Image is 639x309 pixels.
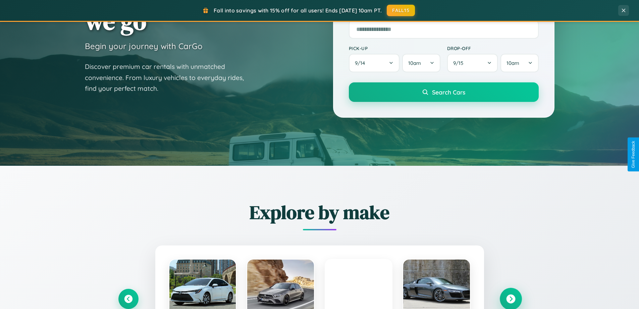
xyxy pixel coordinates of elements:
[349,45,440,51] label: Pick-up
[453,60,467,66] span: 9 / 15
[349,82,539,102] button: Search Cars
[402,54,440,72] button: 10am
[85,41,203,51] h3: Begin your journey with CarGo
[507,60,519,66] span: 10am
[631,141,636,168] div: Give Feedback
[355,60,368,66] span: 9 / 14
[214,7,382,14] span: Fall into savings with 15% off for all users! Ends [DATE] 10am PT.
[118,199,521,225] h2: Explore by make
[432,88,465,96] span: Search Cars
[408,60,421,66] span: 10am
[387,5,415,16] button: FALL15
[500,54,538,72] button: 10am
[85,61,253,94] p: Discover premium car rentals with unmatched convenience. From luxury vehicles to everyday rides, ...
[447,54,498,72] button: 9/15
[349,54,400,72] button: 9/14
[447,45,539,51] label: Drop-off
